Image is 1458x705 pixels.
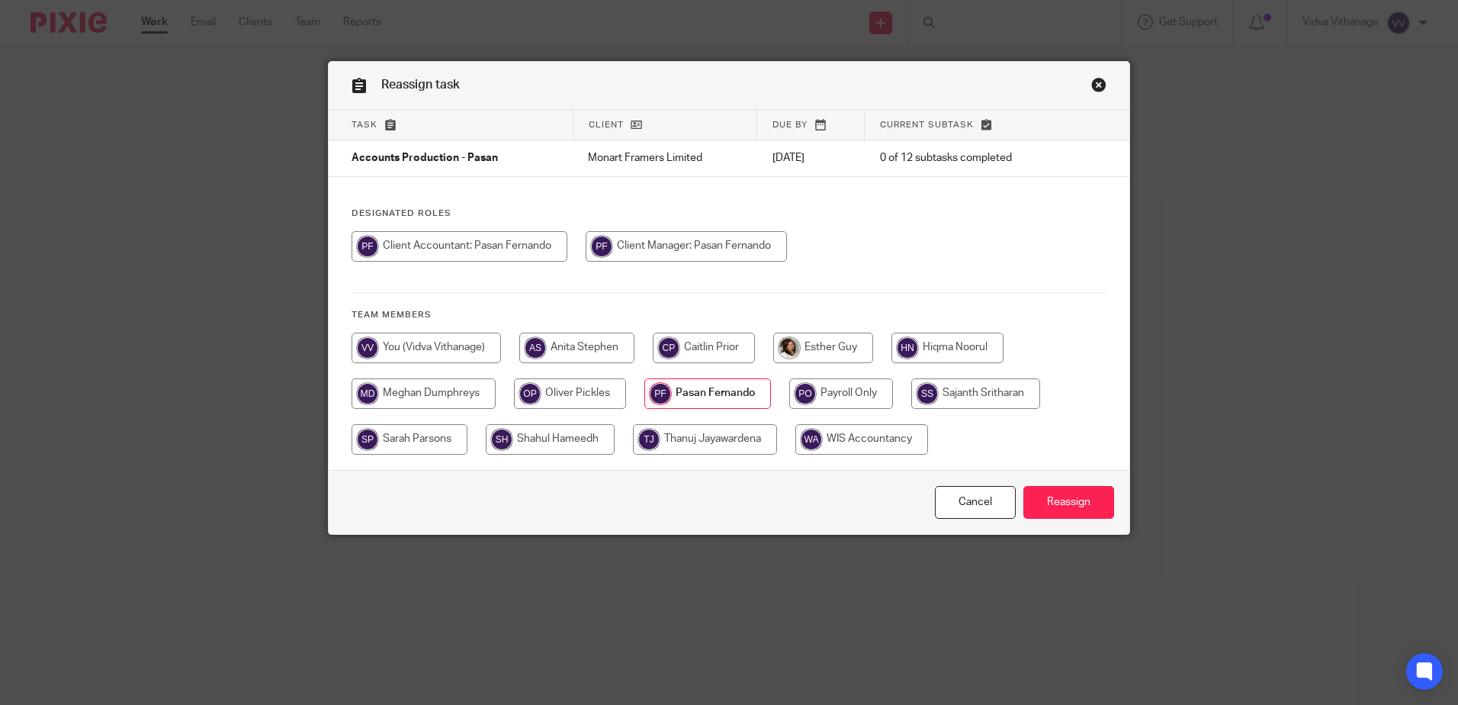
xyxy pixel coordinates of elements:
[381,79,460,91] span: Reassign task
[772,150,849,166] p: [DATE]
[588,150,741,166] p: Monart Framers Limited
[1023,486,1114,519] input: Reassign
[935,486,1016,519] a: Close this dialog window
[352,309,1106,321] h4: Team members
[772,121,808,129] span: Due by
[880,121,974,129] span: Current subtask
[352,121,377,129] span: Task
[1091,77,1106,98] a: Close this dialog window
[352,153,498,164] span: Accounts Production - Pasan
[589,121,624,129] span: Client
[865,140,1071,177] td: 0 of 12 subtasks completed
[352,208,1106,220] h4: Designated Roles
